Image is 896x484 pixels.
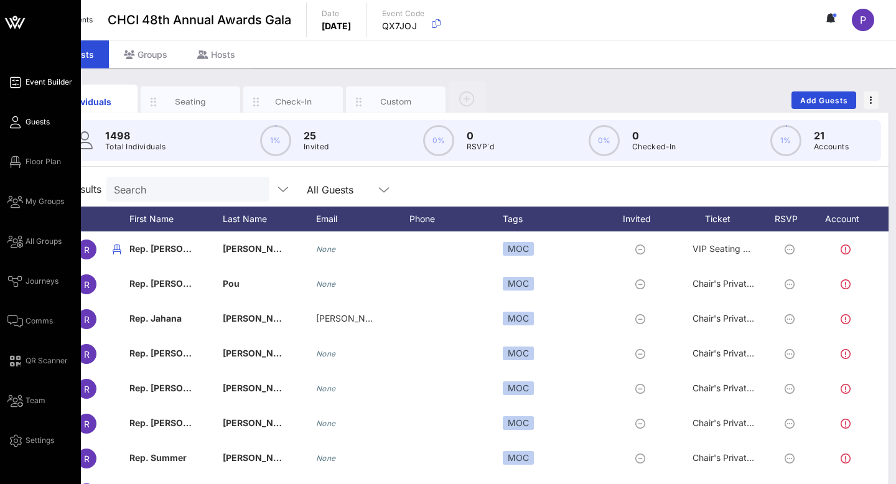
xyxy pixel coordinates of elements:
[129,243,224,254] span: Rep. [PERSON_NAME]
[26,276,58,287] span: Journeys
[163,96,218,108] div: Seating
[84,314,90,325] span: R
[84,244,90,255] span: R
[409,207,503,231] div: Phone
[693,452,795,463] span: Chair's Private Reception
[503,312,534,325] div: MOC
[84,419,90,429] span: R
[129,417,224,428] span: Rep. [PERSON_NAME]
[7,75,72,90] a: Event Builder
[852,9,874,31] div: P
[26,355,68,366] span: QR Scanner
[26,156,61,167] span: Floor Plan
[7,314,53,328] a: Comms
[223,348,296,358] span: [PERSON_NAME]
[503,347,534,360] div: MOC
[791,91,856,109] button: Add Guests
[26,315,53,327] span: Comms
[109,40,182,68] div: Groups
[129,278,224,289] span: Rep. [PERSON_NAME]
[693,313,795,323] span: Chair's Private Reception
[467,141,495,153] p: RSVP`d
[467,128,495,143] p: 0
[307,184,353,195] div: All Guests
[26,116,50,128] span: Guests
[814,141,849,153] p: Accounts
[632,128,676,143] p: 0
[316,419,336,428] i: None
[60,95,116,108] div: Individuals
[26,196,64,207] span: My Groups
[693,417,795,428] span: Chair's Private Reception
[223,313,296,323] span: [PERSON_NAME]
[223,452,296,463] span: [PERSON_NAME]
[26,236,62,247] span: All Groups
[368,96,424,108] div: Custom
[26,395,45,406] span: Team
[503,381,534,395] div: MOC
[223,417,296,428] span: [PERSON_NAME]
[316,454,336,463] i: None
[316,207,409,231] div: Email
[316,349,336,358] i: None
[26,435,54,446] span: Settings
[503,207,609,231] div: Tags
[503,242,534,256] div: MOC
[322,20,352,32] p: [DATE]
[299,177,399,202] div: All Guests
[105,128,166,143] p: 1498
[632,141,676,153] p: Checked-In
[129,313,182,323] span: Rep. Jahana
[84,384,90,394] span: R
[503,277,534,291] div: MOC
[223,383,371,393] span: [PERSON_NAME] [PERSON_NAME]
[677,207,770,231] div: Ticket
[316,313,538,323] span: [PERSON_NAME][EMAIL_ADDRESS][DOMAIN_NAME]
[814,207,882,231] div: Account
[7,154,61,169] a: Floor Plan
[693,383,795,393] span: Chair's Private Reception
[105,141,166,153] p: Total Individuals
[266,96,321,108] div: Check-In
[84,349,90,360] span: R
[7,194,64,209] a: My Groups
[316,244,336,254] i: None
[304,141,329,153] p: Invited
[84,454,90,464] span: R
[7,114,50,129] a: Guests
[223,278,240,289] span: Pou
[609,207,677,231] div: Invited
[129,207,223,231] div: First Name
[860,14,866,26] span: P
[7,234,62,249] a: All Groups
[304,128,329,143] p: 25
[129,383,224,393] span: Rep. [PERSON_NAME]
[108,11,291,29] span: CHCI 48th Annual Awards Gala
[382,20,425,32] p: QX7JOJ
[322,7,352,20] p: Date
[693,243,854,254] span: VIP Seating & Chair's Private Reception
[316,279,336,289] i: None
[382,7,425,20] p: Event Code
[814,128,849,143] p: 21
[316,384,336,393] i: None
[503,451,534,465] div: MOC
[693,348,795,358] span: Chair's Private Reception
[26,77,72,88] span: Event Builder
[7,274,58,289] a: Journeys
[223,243,296,254] span: [PERSON_NAME]
[693,278,795,289] span: Chair's Private Reception
[800,96,849,105] span: Add Guests
[223,207,316,231] div: Last Name
[182,40,250,68] div: Hosts
[7,393,45,408] a: Team
[770,207,814,231] div: RSVP
[7,353,68,368] a: QR Scanner
[129,452,187,463] span: Rep. Summer
[84,279,90,290] span: R
[129,348,224,358] span: Rep. [PERSON_NAME]
[503,416,534,430] div: MOC
[7,433,54,448] a: Settings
